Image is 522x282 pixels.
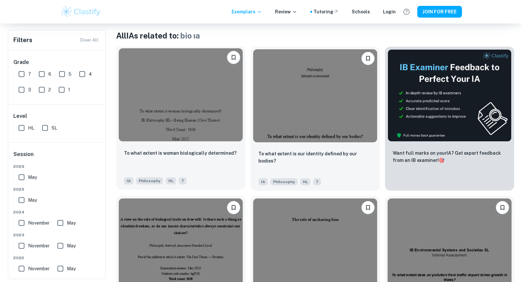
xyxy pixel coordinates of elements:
[258,150,372,164] p: To what extent is our identity defined by our bodies?
[496,201,509,214] button: Please log in to bookmark exemplars
[13,255,101,261] span: 2022
[69,70,71,78] span: 5
[253,49,377,142] img: Philosophy IA example thumbnail: To what extent is our identity defined b
[401,6,412,17] button: Help and Feedback
[136,177,163,184] span: Philosophy
[361,201,375,214] button: Please log in to bookmark exemplars
[28,265,50,272] span: November
[119,48,243,141] img: Philosophy IA example thumbnail: To what extent is woman biologically det
[13,164,101,169] span: 2026
[388,49,512,142] img: Thumbnail
[48,70,51,78] span: 6
[439,158,444,163] span: 🎯
[313,178,321,185] span: 7
[13,209,101,215] span: 2024
[116,47,245,191] a: Please log in to bookmark exemplarsTo what extent is woman biologically determined?IAPhilosophyHL7
[393,149,506,164] p: Want full marks on your IA ? Get expert feedback from an IB examiner!
[227,51,240,64] button: Please log in to bookmark exemplars
[116,30,514,41] h1: All IAs related to:
[13,112,101,120] h6: Level
[28,174,37,181] span: May
[28,70,31,78] span: 7
[361,52,375,65] button: Please log in to bookmark exemplars
[60,5,101,18] img: Clastify logo
[52,124,57,132] span: SL
[13,150,101,164] h6: Session
[124,149,237,157] p: To what extent is woman biologically determined?
[28,196,37,204] span: May
[28,124,34,132] span: HL
[13,58,101,66] h6: Grade
[300,178,311,185] span: HL
[13,232,101,238] span: 2023
[270,178,298,185] span: Philosophy
[28,219,50,227] span: November
[48,86,51,93] span: 2
[227,201,240,214] button: Please log in to bookmark exemplars
[124,177,133,184] span: IA
[28,242,50,249] span: November
[13,186,101,192] span: 2025
[417,6,462,18] button: JOIN FOR FREE
[166,177,176,184] span: HL
[232,8,262,15] p: Exemplars
[180,31,200,40] span: bio ıa
[383,8,396,15] a: Login
[67,219,76,227] span: May
[13,36,32,45] h6: Filters
[179,177,187,184] span: 7
[314,8,339,15] a: Tutoring
[89,70,92,78] span: 4
[352,8,370,15] a: Schools
[67,265,76,272] span: May
[68,86,70,93] span: 1
[258,178,268,185] span: IA
[251,47,380,191] a: Please log in to bookmark exemplarsTo what extent is our identity defined by our bodies?IAPhiloso...
[67,242,76,249] span: May
[28,86,31,93] span: 3
[385,47,514,191] a: ThumbnailWant full marks on yourIA? Get expert feedback from an IB examiner!
[275,8,297,15] p: Review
